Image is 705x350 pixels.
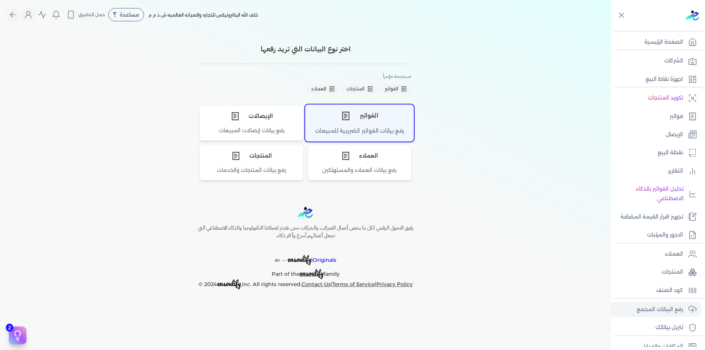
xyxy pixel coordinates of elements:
div: رفع بيانات العملاء والمستهلكين [308,166,411,180]
button: حمل التطبيق [65,8,107,21]
p: تحليل الفواتير بالذكاء الاصطناعي [615,184,684,203]
div: المنتجات [200,145,303,166]
a: الاجور والمرتبات [611,227,701,243]
a: العملاء [611,246,701,262]
a: رفع البيانات المجمع [611,302,701,317]
h6: رفيق التحول الرقمي لكل ما يخص أعمال الضرائب والشركات نحن نقدم لعملائنا التكنولوجيا والذكاء الاصطن... [182,224,429,240]
button: اختر نوع الإيصالات [200,105,303,141]
span: ensoulify [217,278,241,289]
button: اختر نوع الفواتير [305,104,414,141]
img: logo [298,207,313,218]
a: الشركات [611,53,701,69]
a: Contact-Us [301,281,331,288]
p: الصفحة الرئيسية [644,37,683,47]
p: | [182,246,429,266]
div: العملاء [308,145,411,166]
a: كود الصنف [611,283,701,298]
button: اختر نوع المنتجات [200,145,303,180]
span: الفواتير [385,86,398,92]
p: المنتجات [662,267,683,277]
sup: __ [282,256,286,261]
a: تنزيل بياناتك [611,320,701,335]
div: رفع بيانات إيصالات المبيعات [200,127,303,140]
p: اجهزة نقاط البيع [646,75,683,84]
p: الإيصال [666,130,683,140]
span: حمل التطبيق [78,11,105,18]
a: الصفحة الرئيسية [611,35,701,50]
a: فواتير [611,109,701,124]
a: تجهيز اقرار القيمة المضافة [611,209,701,225]
span: العملاء [311,86,326,92]
p: الشركات [664,56,683,66]
a: نقطة البيع [611,145,701,160]
a: Terms of Service [332,281,375,288]
a: المنتجات [611,264,701,280]
div: الفواتير [305,105,413,127]
a: تكويد المنتجات [611,90,701,106]
a: تحليل الفواتير بالذكاء الاصطناعي [611,181,701,206]
div: الإيصالات [200,106,303,127]
a: التقارير [611,163,701,179]
button: العملاء [307,84,339,94]
h3: اختر نوع البيانات التي تريد رفعها [200,44,411,55]
button: المنتجات [342,84,377,94]
span: مساعدة [120,12,139,17]
a: الإيصال [611,127,701,142]
span: Originals [313,257,336,263]
div: مساعدة [108,8,144,21]
span: BY [275,258,280,263]
div: رفع بيانات الفواتير الضريبية للمبيعات [305,127,413,141]
p: نقطة البيع [658,148,683,158]
p: الاجور والمرتبات [647,230,683,240]
button: 2 [9,326,26,344]
p: التقارير [668,166,683,176]
p: كود الصنف [656,286,683,295]
span: ensoulify [288,253,311,265]
p: رفع البيانات المجمع [637,305,683,314]
span: خلف الله اليكترونيكس للتجاره والصيانه العالميه ش ذ م م [148,12,258,18]
p: تنزيل بياناتك [655,323,683,332]
p: فواتير [670,112,683,121]
span: 2 [6,324,13,332]
p: تجهيز اقرار القيمة المضافة [621,212,683,222]
a: ensoulify [300,271,323,277]
a: Privacy Policy [376,281,413,288]
span: ensoulify [300,267,323,279]
p: © 2024 ,inc. All rights reserved. | | [182,279,429,289]
p: تكويد المنتجات [648,93,683,103]
h4: مستخدمة مؤخراً [200,73,411,80]
button: الفواتير [380,84,411,94]
p: Part of the family [182,266,429,279]
p: العملاء [665,249,683,259]
a: اجهزة نقاط البيع [611,72,701,87]
img: logo [686,10,699,21]
button: اختر نوع العملاء [308,145,411,180]
div: رفع بيانات المنتجات والخدمات [200,166,303,180]
span: المنتجات [347,86,364,92]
